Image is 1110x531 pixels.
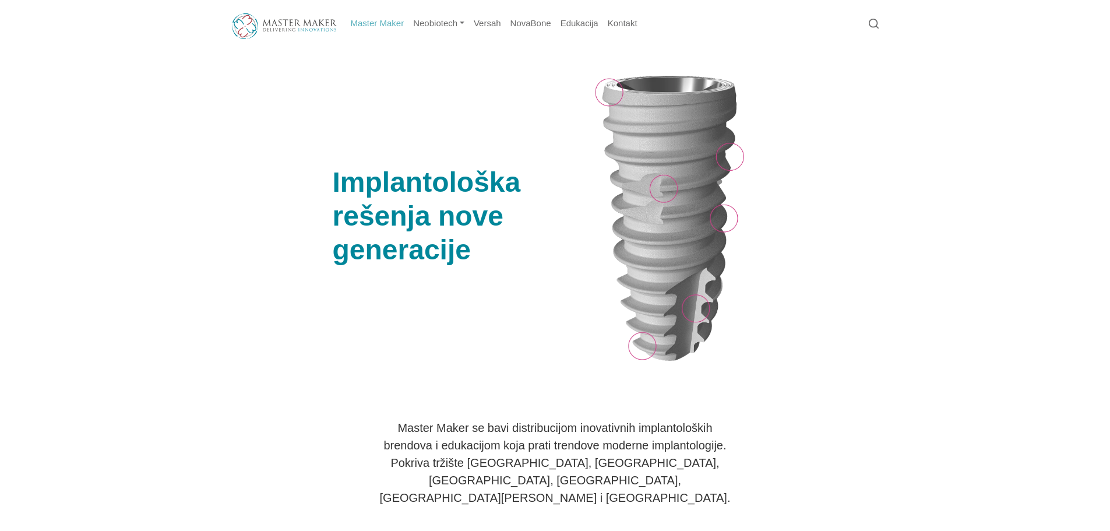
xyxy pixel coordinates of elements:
h1: Implantološka rešenja nove generacije [333,166,582,266]
p: Master Maker se bavi distribucijom inovativnih implantoloških brendova i edukacijom koja prati tr... [375,419,736,507]
a: Versah [469,12,506,35]
a: NovaBone [506,12,556,35]
a: Kontakt [603,12,642,35]
img: Master Maker [232,13,337,39]
a: Master Maker [346,12,409,35]
a: Edukacija [556,12,603,35]
a: Neobiotech [408,12,469,35]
